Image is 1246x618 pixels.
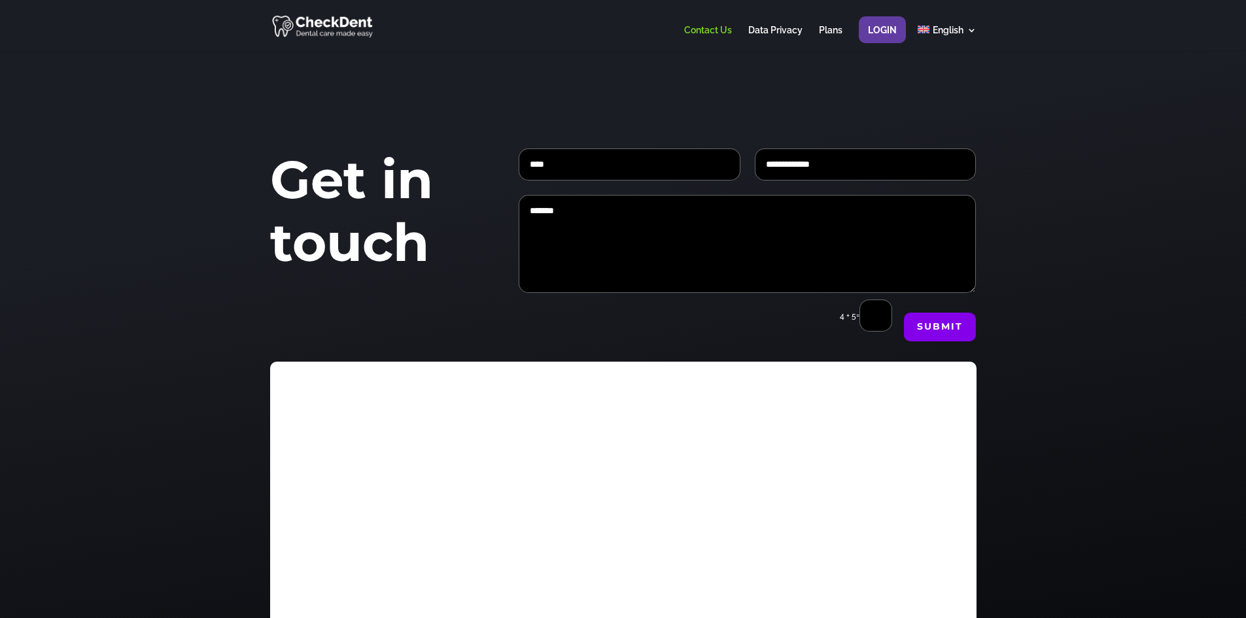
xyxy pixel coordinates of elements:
a: Contact Us [684,26,732,51]
a: Login [868,26,897,51]
span: English [933,25,963,35]
p: = [823,300,892,332]
a: English [918,26,976,51]
a: Data Privacy [748,26,803,51]
img: CheckDent AI [272,13,375,39]
span: 4 + 5 [840,311,856,320]
button: Submit [904,313,976,341]
h1: Get in touch [270,148,479,281]
a: Plans [819,26,842,51]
